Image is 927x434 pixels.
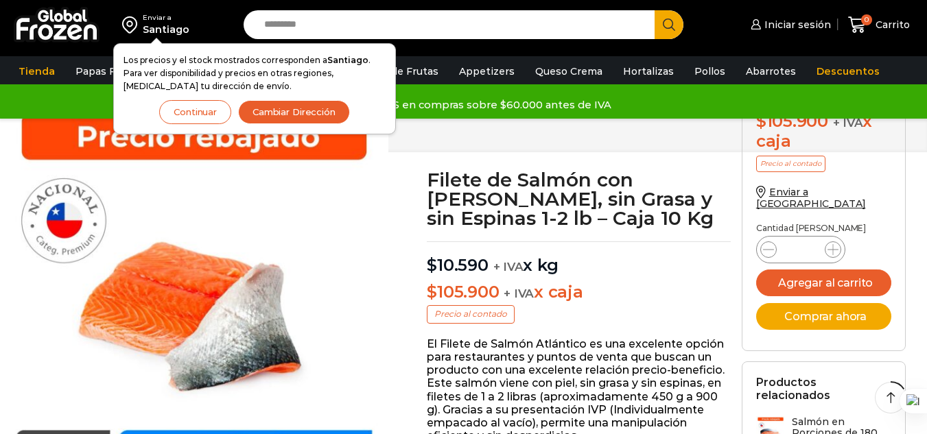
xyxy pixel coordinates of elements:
[756,111,766,131] span: $
[427,170,731,228] h1: Filete de Salmón con [PERSON_NAME], sin Grasa y sin Espinas 1-2 lb – Caja 10 Kg
[655,10,683,39] button: Search button
[69,58,145,84] a: Papas Fritas
[756,111,828,131] bdi: 105.900
[861,14,872,25] span: 0
[124,53,386,93] p: Los precios y el stock mostrados corresponden a . Para ver disponibilidad y precios en otras regi...
[238,100,350,124] button: Cambiar Dirección
[12,58,62,84] a: Tienda
[143,23,189,36] div: Santiago
[833,116,863,130] span: + IVA
[353,58,445,84] a: Pulpa de Frutas
[747,11,831,38] a: Iniciar sesión
[756,112,892,152] div: x caja
[327,55,368,65] strong: Santiago
[756,156,825,172] p: Precio al contado
[761,18,831,32] span: Iniciar sesión
[872,18,910,32] span: Carrito
[788,240,814,259] input: Product quantity
[756,186,866,210] a: Enviar a [GEOGRAPHIC_DATA]
[427,241,731,276] p: x kg
[159,100,231,124] button: Continuar
[688,58,732,84] a: Pollos
[845,9,913,41] a: 0 Carrito
[143,13,189,23] div: Enviar a
[616,58,681,84] a: Hortalizas
[427,305,515,323] p: Precio al contado
[427,282,437,302] span: $
[756,269,892,296] button: Agregar al carrito
[756,224,892,233] p: Cantidad [PERSON_NAME]
[493,260,524,274] span: + IVA
[504,287,534,300] span: + IVA
[756,376,892,402] h2: Productos relacionados
[427,255,437,275] span: $
[810,58,887,84] a: Descuentos
[452,58,521,84] a: Appetizers
[427,282,731,302] p: x caja
[528,58,609,84] a: Queso Crema
[427,282,499,302] bdi: 105.900
[427,255,488,275] bdi: 10.590
[756,303,892,330] button: Comprar ahora
[122,13,143,36] img: address-field-icon.svg
[739,58,803,84] a: Abarrotes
